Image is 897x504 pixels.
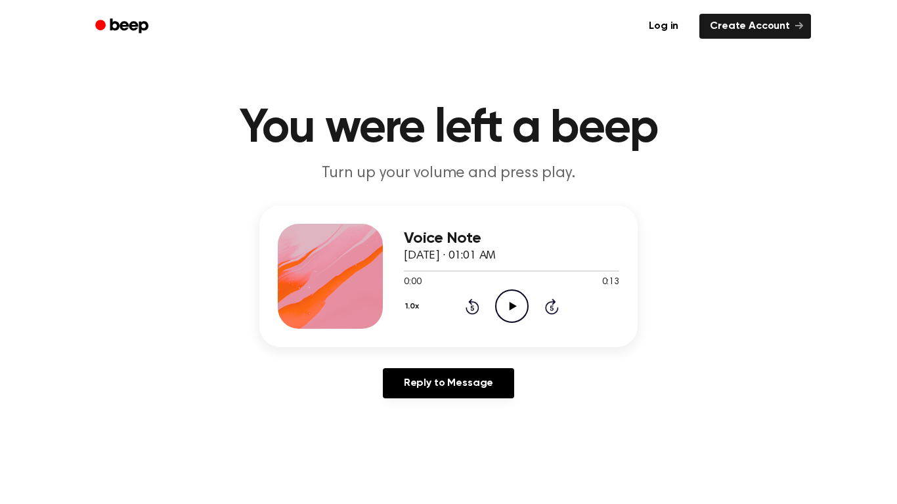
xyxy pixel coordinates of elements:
[404,295,424,318] button: 1.0x
[86,14,160,39] a: Beep
[404,250,496,262] span: [DATE] · 01:01 AM
[196,163,701,184] p: Turn up your volume and press play.
[404,230,619,247] h3: Voice Note
[112,105,785,152] h1: You were left a beep
[383,368,514,398] a: Reply to Message
[602,276,619,289] span: 0:13
[404,276,421,289] span: 0:00
[699,14,811,39] a: Create Account
[636,11,691,41] a: Log in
